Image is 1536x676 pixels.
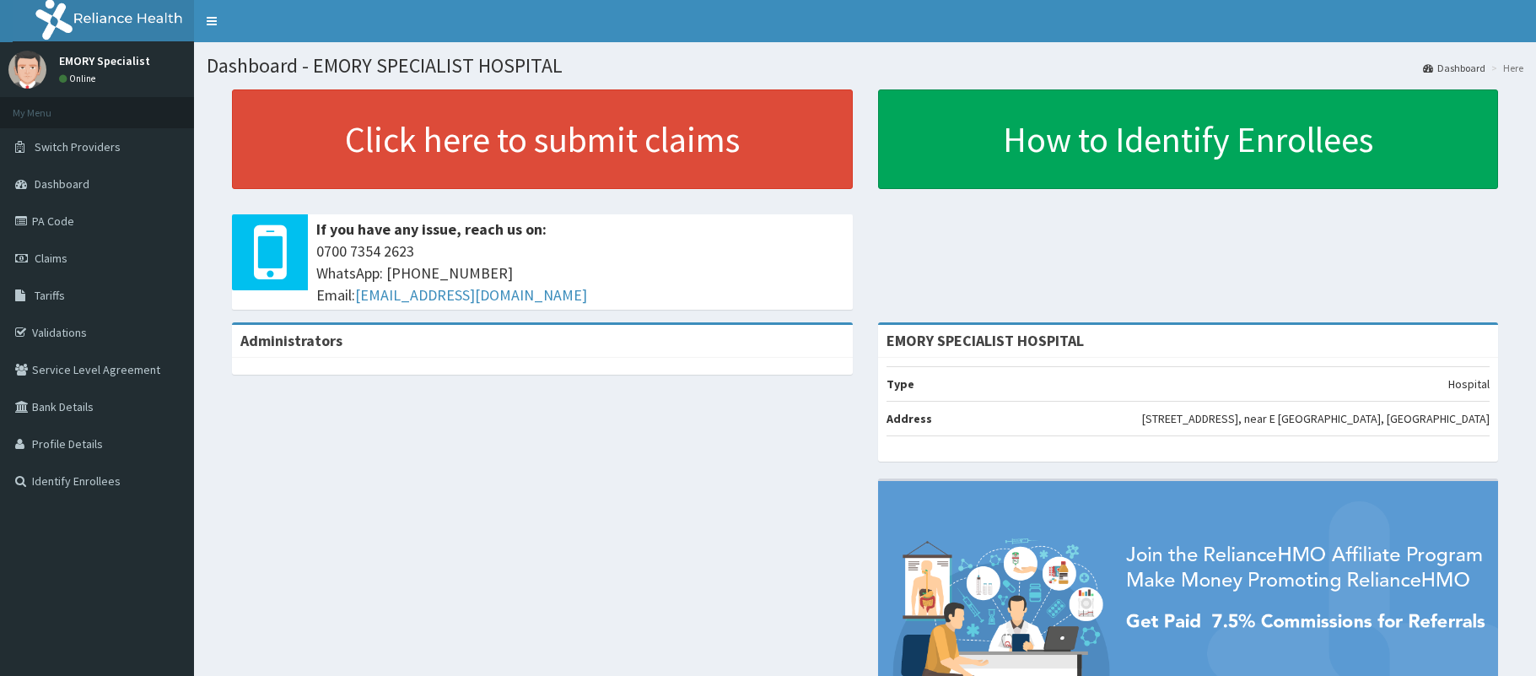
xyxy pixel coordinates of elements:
[878,89,1499,189] a: How to Identify Enrollees
[232,89,853,189] a: Click here to submit claims
[1142,410,1490,427] p: [STREET_ADDRESS], near E [GEOGRAPHIC_DATA], [GEOGRAPHIC_DATA]
[35,139,121,154] span: Switch Providers
[59,73,100,84] a: Online
[1487,61,1523,75] li: Here
[35,288,65,303] span: Tariffs
[316,241,844,306] span: 0700 7354 2623 WhatsApp: [PHONE_NUMBER] Email:
[887,376,914,392] b: Type
[316,219,547,239] b: If you have any issue, reach us on:
[355,285,587,305] a: [EMAIL_ADDRESS][DOMAIN_NAME]
[35,251,67,266] span: Claims
[8,51,46,89] img: User Image
[59,55,150,67] p: EMORY Specialist
[240,331,342,350] b: Administrators
[887,331,1084,350] strong: EMORY SPECIALIST HOSPITAL
[1423,61,1485,75] a: Dashboard
[35,176,89,192] span: Dashboard
[887,411,932,426] b: Address
[1448,376,1490,392] p: Hospital
[207,55,1523,77] h1: Dashboard - EMORY SPECIALIST HOSPITAL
